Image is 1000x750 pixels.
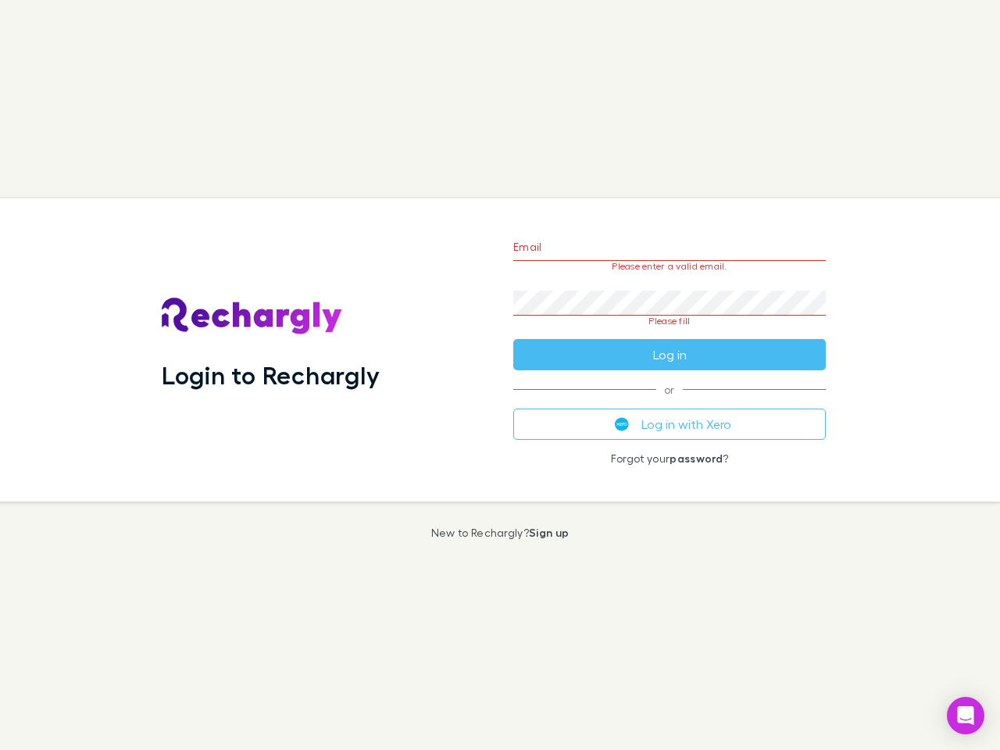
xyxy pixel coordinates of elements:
h1: Login to Rechargly [162,360,380,390]
img: Rechargly's Logo [162,298,343,335]
p: New to Rechargly? [431,527,570,539]
button: Log in with Xero [513,409,826,440]
button: Log in [513,339,826,370]
span: or [513,389,826,390]
p: Please fill [513,316,826,327]
div: Open Intercom Messenger [947,697,984,734]
p: Forgot your ? [513,452,826,465]
p: Please enter a valid email. [513,261,826,272]
a: password [670,452,723,465]
a: Sign up [529,526,569,539]
img: Xero's logo [615,417,629,431]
